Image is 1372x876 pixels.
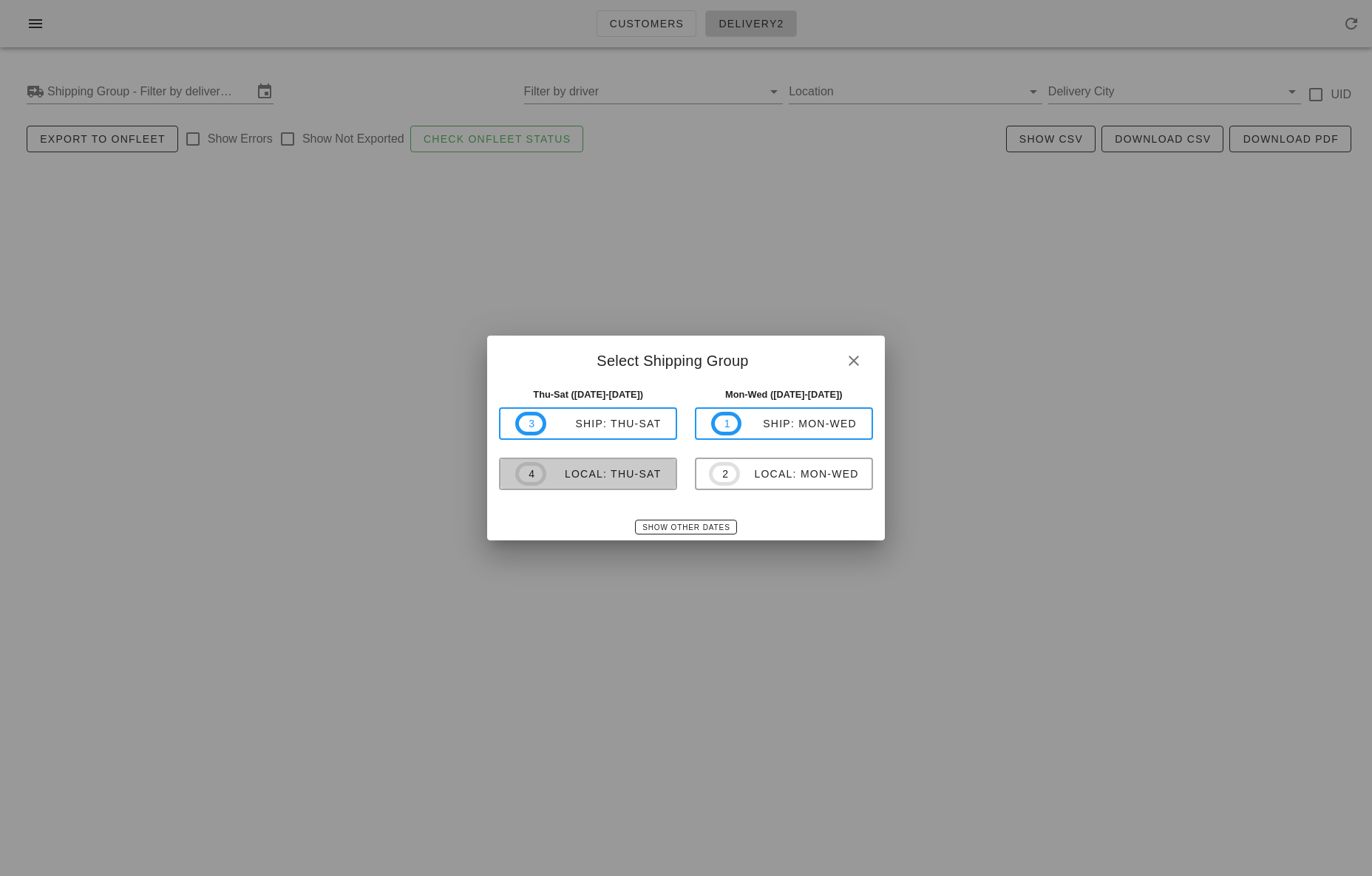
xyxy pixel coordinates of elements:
div: Select Shipping Group [487,336,884,381]
div: local: Mon-Wed [740,468,859,480]
span: 4 [528,466,534,482]
button: 1ship: Mon-Wed [695,407,873,440]
strong: Thu-Sat ([DATE]-[DATE]) [533,389,643,400]
strong: Mon-Wed ([DATE]-[DATE]) [725,389,843,400]
span: Show Other Dates [642,523,730,532]
div: ship: Thu-Sat [546,418,662,429]
div: ship: Mon-Wed [741,418,857,429]
span: 1 [724,415,730,432]
div: local: Thu-Sat [546,468,662,480]
span: 3 [528,415,534,432]
span: 2 [721,466,727,482]
button: 3ship: Thu-Sat [499,407,677,440]
button: 2local: Mon-Wed [695,458,873,490]
button: Show Other Dates [635,520,736,534]
button: 4local: Thu-Sat [499,458,677,490]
